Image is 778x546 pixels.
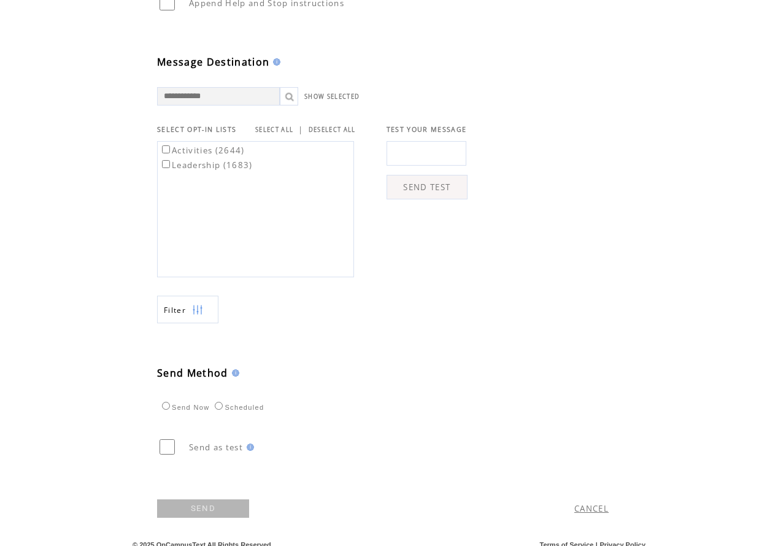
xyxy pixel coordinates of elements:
span: Send as test [189,442,243,453]
label: Leadership (1683) [160,160,253,171]
label: Scheduled [212,404,264,411]
span: TEST YOUR MESSAGE [387,125,467,134]
input: Leadership (1683) [162,160,170,168]
input: Send Now [162,402,170,410]
a: CANCEL [574,503,609,514]
span: | [298,124,303,135]
span: Show filters [164,305,186,315]
a: SEND TEST [387,175,468,199]
img: help.gif [269,58,280,66]
a: SHOW SELECTED [304,93,360,101]
span: Send Method [157,366,228,380]
span: SELECT OPT-IN LISTS [157,125,236,134]
a: Filter [157,296,218,323]
input: Scheduled [215,402,223,410]
input: Activities (2644) [162,145,170,153]
label: Send Now [159,404,209,411]
img: help.gif [243,444,254,451]
a: DESELECT ALL [309,126,356,134]
span: Message Destination [157,55,269,69]
a: SEND [157,499,249,518]
img: help.gif [228,369,239,377]
a: SELECT ALL [255,126,293,134]
img: filters.png [192,296,203,324]
label: Activities (2644) [160,145,245,156]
